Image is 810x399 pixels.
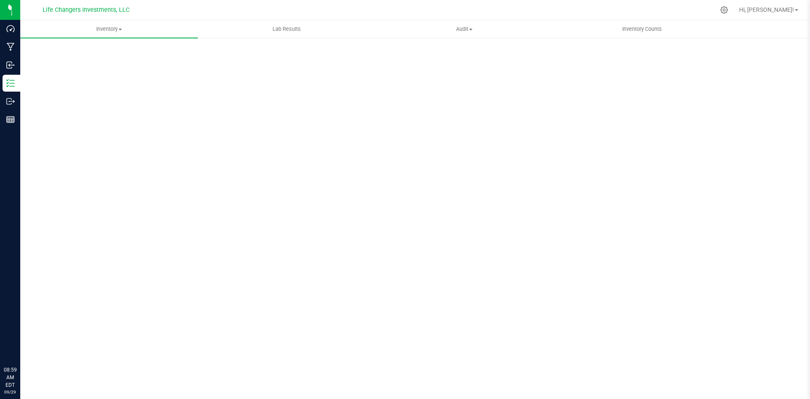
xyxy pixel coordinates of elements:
span: Life Changers Investments, LLC [43,6,130,14]
inline-svg: Reports [6,115,15,124]
p: 09/29 [4,389,16,395]
inline-svg: Manufacturing [6,43,15,51]
inline-svg: Inventory [6,79,15,87]
span: Audit [376,25,553,33]
span: Hi, [PERSON_NAME]! [739,6,794,13]
inline-svg: Inbound [6,61,15,69]
p: 08:59 AM EDT [4,366,16,389]
a: Audit [375,20,553,38]
inline-svg: Outbound [6,97,15,106]
span: Inventory [20,25,198,33]
span: Lab Results [261,25,312,33]
div: Manage settings [719,6,729,14]
a: Inventory [20,20,198,38]
a: Lab Results [198,20,375,38]
span: Inventory Counts [611,25,673,33]
inline-svg: Dashboard [6,24,15,33]
a: Inventory Counts [553,20,731,38]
